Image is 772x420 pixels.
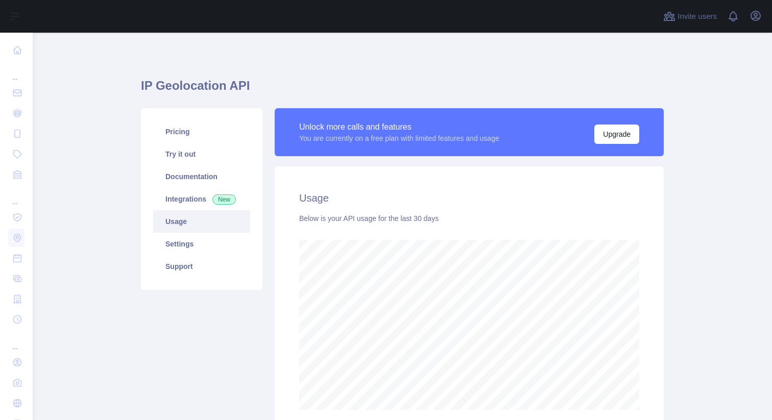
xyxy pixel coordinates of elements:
button: Upgrade [594,125,639,144]
div: Below is your API usage for the last 30 days [299,213,639,224]
div: Unlock more calls and features [299,121,499,133]
a: Pricing [153,120,250,143]
a: Try it out [153,143,250,165]
a: Integrations New [153,188,250,210]
div: ... [8,186,25,206]
h2: Usage [299,191,639,205]
a: Settings [153,233,250,255]
a: Usage [153,210,250,233]
h1: IP Geolocation API [141,78,664,102]
span: Invite users [678,11,717,22]
a: Documentation [153,165,250,188]
div: ... [8,331,25,351]
button: Invite users [661,8,719,24]
div: ... [8,61,25,82]
span: New [212,194,236,205]
div: You are currently on a free plan with limited features and usage [299,133,499,143]
a: Support [153,255,250,278]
